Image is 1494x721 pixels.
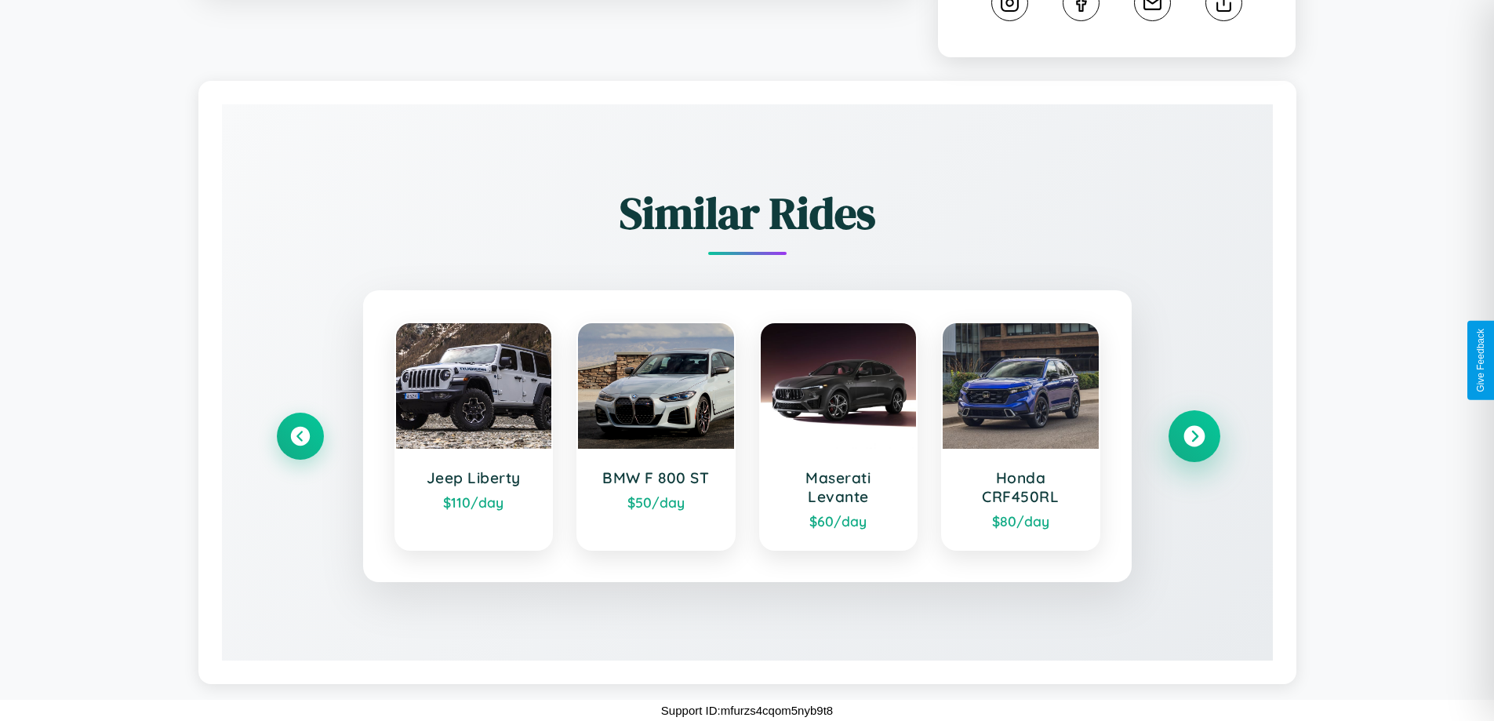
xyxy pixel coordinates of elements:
div: $ 60 /day [776,512,901,530]
div: $ 80 /day [958,512,1083,530]
h3: Jeep Liberty [412,468,536,487]
div: $ 50 /day [594,493,718,511]
h3: Maserati Levante [776,468,901,506]
div: $ 110 /day [412,493,536,511]
a: Jeep Liberty$110/day [394,322,554,551]
a: BMW F 800 ST$50/day [576,322,736,551]
div: Give Feedback [1475,329,1486,392]
p: Support ID: mfurzs4cqom5nyb9t8 [661,700,833,721]
h3: BMW F 800 ST [594,468,718,487]
a: Maserati Levante$60/day [759,322,918,551]
a: Honda CRF450RL$80/day [941,322,1100,551]
h3: Honda CRF450RL [958,468,1083,506]
h2: Similar Rides [277,183,1218,243]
